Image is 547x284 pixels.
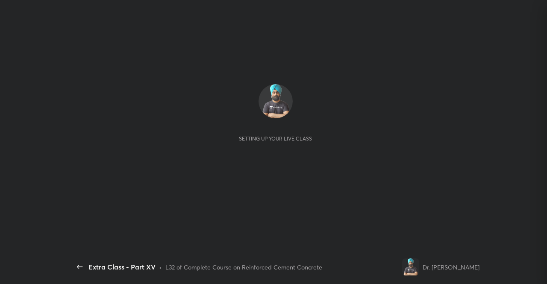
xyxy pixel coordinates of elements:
[402,258,419,275] img: 9d3c740ecb1b4446abd3172a233dfc7b.png
[165,263,322,272] div: L32 of Complete Course on Reinforced Cement Concrete
[88,262,156,272] div: Extra Class - Part XV
[239,135,312,142] div: Setting up your live class
[259,84,293,118] img: 9d3c740ecb1b4446abd3172a233dfc7b.png
[423,263,479,272] div: Dr. [PERSON_NAME]
[159,263,162,272] div: •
